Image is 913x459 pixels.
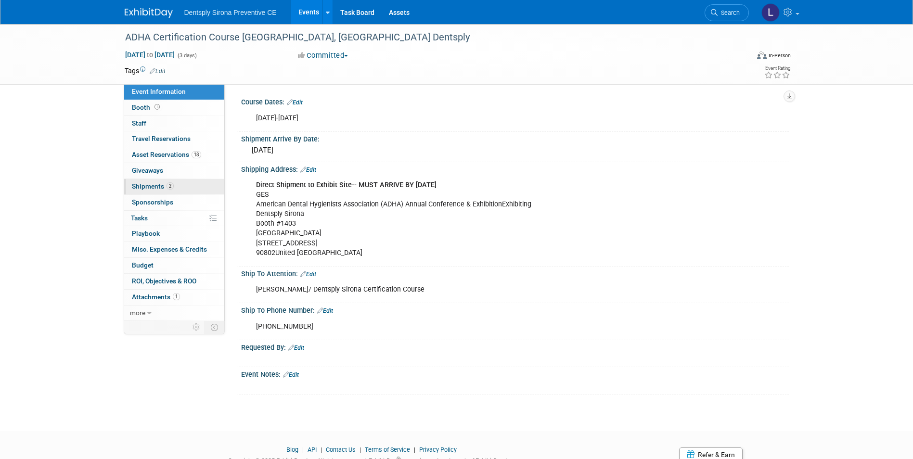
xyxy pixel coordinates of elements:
[241,367,789,380] div: Event Notes:
[124,258,224,273] a: Budget
[145,51,154,59] span: to
[411,446,418,453] span: |
[241,340,789,353] div: Requested By:
[241,132,789,144] div: Shipment Arrive By Date:
[173,293,180,300] span: 1
[167,182,174,190] span: 2
[124,116,224,131] a: Staff
[764,66,790,71] div: Event Rating
[249,280,683,299] div: [PERSON_NAME]/ Dentsply Sirona Certification Course
[150,68,166,75] a: Edit
[256,181,437,189] b: Direct Shipment to Exhibit Site-- MUST ARRIVE BY [DATE]
[286,446,298,453] a: Blog
[132,261,154,269] span: Budget
[153,103,162,111] span: Booth not reserved yet
[300,446,306,453] span: |
[249,317,683,336] div: [PHONE_NUMBER]
[132,119,146,127] span: Staff
[249,109,683,128] div: [DATE]-[DATE]
[768,52,791,59] div: In-Person
[205,321,224,333] td: Toggle Event Tabs
[317,307,333,314] a: Edit
[419,446,457,453] a: Privacy Policy
[131,214,148,222] span: Tasks
[192,151,201,158] span: 18
[124,131,224,147] a: Travel Reservations
[125,51,175,59] span: [DATE] [DATE]
[132,103,162,111] span: Booth
[248,143,782,158] div: [DATE]
[132,182,174,190] span: Shipments
[124,147,224,163] a: Asset Reservations18
[130,309,145,317] span: more
[125,8,173,18] img: ExhibitDay
[287,99,303,106] a: Edit
[124,290,224,305] a: Attachments1
[125,66,166,76] td: Tags
[124,195,224,210] a: Sponsorships
[300,166,316,173] a: Edit
[318,446,324,453] span: |
[283,371,299,378] a: Edit
[132,229,160,237] span: Playbook
[132,88,186,95] span: Event Information
[718,9,740,16] span: Search
[761,3,780,22] img: Lindsey Stutz
[132,277,196,285] span: ROI, Objectives & ROO
[692,50,791,64] div: Event Format
[241,95,789,107] div: Course Dates:
[132,135,191,142] span: Travel Reservations
[177,52,197,59] span: (3 days)
[188,321,205,333] td: Personalize Event Tab Strip
[241,303,789,316] div: Ship To Phone Number:
[124,306,224,321] a: more
[357,446,363,453] span: |
[308,446,317,453] a: API
[124,242,224,257] a: Misc. Expenses & Credits
[241,162,789,175] div: Shipping Address:
[705,4,749,21] a: Search
[757,51,767,59] img: Format-Inperson.png
[132,245,207,253] span: Misc. Expenses & Credits
[132,198,173,206] span: Sponsorships
[132,151,201,158] span: Asset Reservations
[365,446,410,453] a: Terms of Service
[124,179,224,194] a: Shipments2
[249,176,683,263] div: GES American Dental Hygienists Association (ADHA) Annual Conference & ExhibitionExhibiting Dentsp...
[288,344,304,351] a: Edit
[124,100,224,115] a: Booth
[132,293,180,301] span: Attachments
[132,166,163,174] span: Giveaways
[241,267,789,279] div: Ship To Attention:
[184,9,277,16] span: Dentsply Sirona Preventive CE
[124,163,224,178] a: Giveaways
[124,274,224,289] a: ROI, Objectives & ROO
[124,226,224,242] a: Playbook
[326,446,356,453] a: Contact Us
[300,271,316,278] a: Edit
[122,29,734,46] div: ADHA Certification Course [GEOGRAPHIC_DATA], [GEOGRAPHIC_DATA] Dentsply
[295,51,352,61] button: Committed
[124,211,224,226] a: Tasks
[124,84,224,100] a: Event Information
